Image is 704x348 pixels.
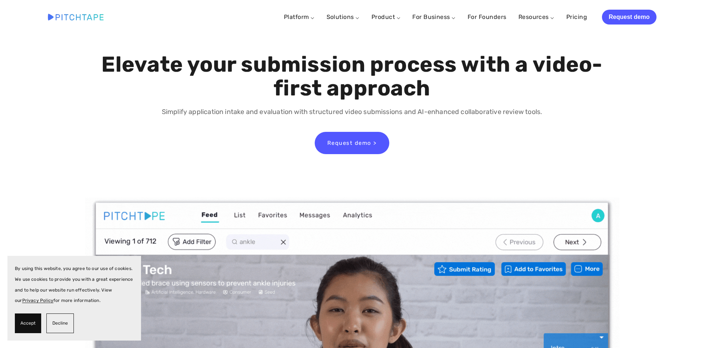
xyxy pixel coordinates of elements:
span: Decline [52,318,68,329]
p: Simplify application intake and evaluation with structured video submissions and AI-enhanced coll... [99,107,605,117]
button: Accept [15,313,41,333]
a: Solutions ⌵ [327,13,360,20]
h1: Elevate your submission process with a video-first approach [99,53,605,100]
a: For Founders [468,10,507,24]
a: Pricing [566,10,587,24]
a: Request demo [602,10,656,25]
a: Request demo > [315,132,389,154]
span: Accept [20,318,36,329]
iframe: Chat Widget [667,312,704,348]
img: Pitchtape | Video Submission Management Software [48,14,104,20]
button: Decline [46,313,74,333]
a: Privacy Policy [22,298,54,303]
a: Platform ⌵ [284,13,315,20]
p: By using this website, you agree to our use of cookies. We use cookies to provide you with a grea... [15,263,134,306]
section: Cookie banner [7,256,141,341]
a: For Business ⌵ [412,13,456,20]
a: Product ⌵ [371,13,400,20]
a: Resources ⌵ [518,13,554,20]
